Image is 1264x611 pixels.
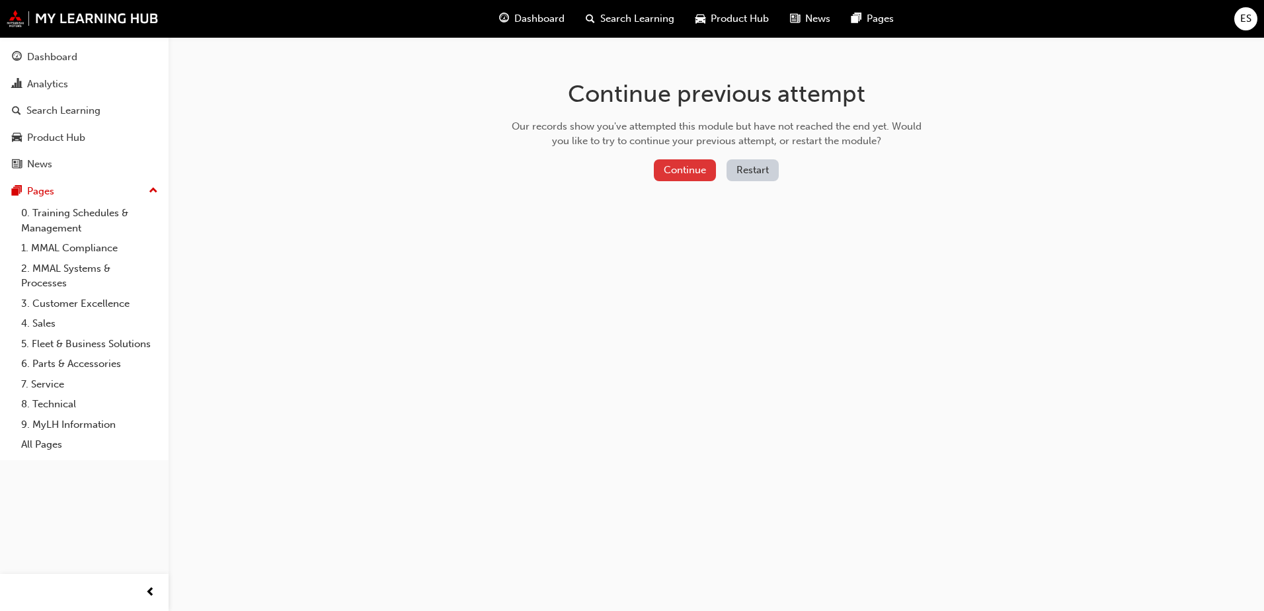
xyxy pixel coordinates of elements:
[600,11,674,26] span: Search Learning
[27,77,68,92] div: Analytics
[5,45,163,69] a: Dashboard
[16,434,163,455] a: All Pages
[149,183,158,200] span: up-icon
[489,5,575,32] a: guage-iconDashboard
[16,394,163,415] a: 8. Technical
[695,11,705,27] span: car-icon
[711,11,769,26] span: Product Hub
[779,5,841,32] a: news-iconNews
[5,179,163,204] button: Pages
[27,50,77,65] div: Dashboard
[5,72,163,97] a: Analytics
[16,415,163,435] a: 9. MyLH Information
[586,11,595,27] span: search-icon
[12,159,22,171] span: news-icon
[16,334,163,354] a: 5. Fleet & Business Solutions
[12,79,22,91] span: chart-icon
[851,11,861,27] span: pages-icon
[16,238,163,259] a: 1. MMAL Compliance
[5,152,163,177] a: News
[16,203,163,238] a: 0. Training Schedules & Management
[12,105,21,117] span: search-icon
[12,186,22,198] span: pages-icon
[499,11,509,27] span: guage-icon
[575,5,685,32] a: search-iconSearch Learning
[727,159,779,181] button: Restart
[16,294,163,314] a: 3. Customer Excellence
[507,79,926,108] h1: Continue previous attempt
[16,374,163,395] a: 7. Service
[514,11,565,26] span: Dashboard
[654,159,716,181] button: Continue
[145,585,155,601] span: prev-icon
[27,130,85,145] div: Product Hub
[507,119,926,149] div: Our records show you've attempted this module but have not reached the end yet. Would you like to...
[16,354,163,374] a: 6. Parts & Accessories
[12,52,22,63] span: guage-icon
[1234,7,1257,30] button: ES
[1240,11,1251,26] span: ES
[12,132,22,144] span: car-icon
[5,42,163,179] button: DashboardAnalyticsSearch LearningProduct HubNews
[841,5,904,32] a: pages-iconPages
[16,259,163,294] a: 2. MMAL Systems & Processes
[5,126,163,150] a: Product Hub
[5,99,163,123] a: Search Learning
[27,184,54,199] div: Pages
[867,11,894,26] span: Pages
[7,10,159,27] img: mmal
[16,313,163,334] a: 4. Sales
[27,157,52,172] div: News
[790,11,800,27] span: news-icon
[805,11,830,26] span: News
[26,103,100,118] div: Search Learning
[685,5,779,32] a: car-iconProduct Hub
